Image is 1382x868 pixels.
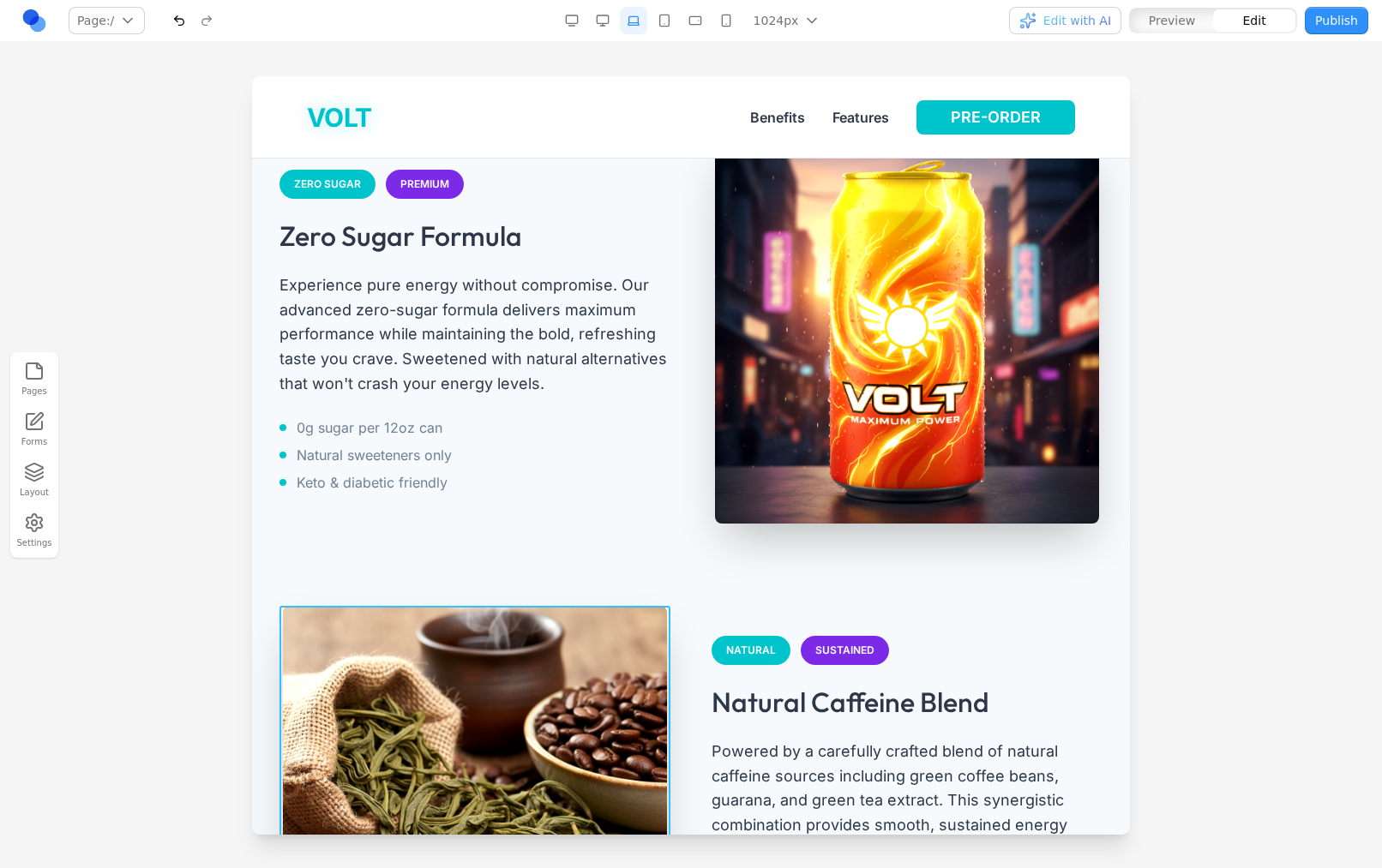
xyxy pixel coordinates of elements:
a: Forms [15,408,53,452]
button: Desktop Wide [558,7,586,34]
button: Layout [15,458,53,502]
div: NATURAL [460,560,538,589]
iframe: Preview [252,76,1130,835]
button: Publish [1305,7,1368,34]
span: Preview [1149,12,1196,29]
button: Mobile Landscape [682,7,709,34]
button: Desktop [589,7,616,34]
button: Edit with AI [1009,7,1121,34]
span: Edit with AI [1043,12,1111,29]
button: Settings [15,509,53,553]
button: Mobile [712,7,740,34]
div: SUSTAINED [549,560,637,589]
button: Pages [15,357,53,401]
h3: Natural Caffeine Blend [460,609,850,642]
button: Laptop [620,7,647,34]
p: Powered by a carefully crafted blend of natural caffeine sources including green coffee beans, gu... [460,663,850,787]
button: Tablet [651,7,678,34]
span: Edit [1243,12,1266,29]
button: Page:/ [69,7,145,34]
button: 1024px [743,7,832,34]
